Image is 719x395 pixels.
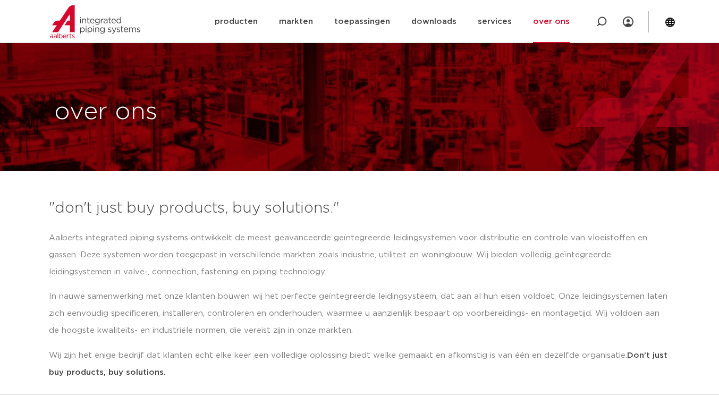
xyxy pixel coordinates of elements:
[49,288,671,339] p: In nauwe samenwerking met onze klanten bouwen wij het perfecte geïntegreerde leidingsysteem, dat ...
[49,347,671,381] p: Wij zijn het enige bedrijf dat klanten echt elke keer een volledige oplossing biedt welke gemaakt...
[49,198,671,219] h3: "don't just buy products, buy solutions."
[54,95,354,129] h1: over ons
[49,230,671,281] p: Aalberts integrated piping systems ontwikkelt de meest geavanceerde geïntegreerde leidingsystemen...
[49,351,667,376] strong: Don’t just buy products, buy solutions.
